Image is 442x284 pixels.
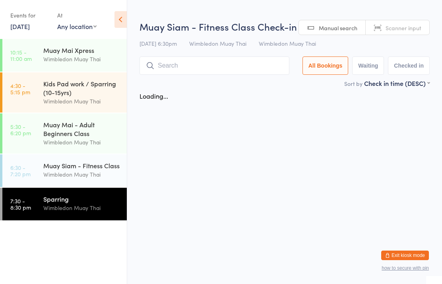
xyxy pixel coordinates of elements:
[189,39,246,47] span: Wimbledon Muay Thai
[10,164,31,177] time: 6:30 - 7:20 pm
[319,24,357,32] span: Manual search
[43,170,120,179] div: Wimbledon Muay Thai
[10,123,31,136] time: 5:30 - 6:20 pm
[259,39,316,47] span: Wimbledon Muay Thai
[140,56,289,75] input: Search
[2,113,127,154] a: 5:30 -6:20 pmMuay Mai - Adult Beginners ClassWimbledon Muay Thai
[43,120,120,138] div: Muay Mai - Adult Beginners Class
[352,56,384,75] button: Waiting
[43,161,120,170] div: Muay Siam - Fitness Class
[386,24,421,32] span: Scanner input
[140,39,177,47] span: [DATE] 6:30pm
[2,72,127,113] a: 4:30 -5:15 pmKids Pad work / Sparring (10-15yrs)Wimbledon Muay Thai
[43,46,120,54] div: Muay Mai Xpress
[43,195,120,203] div: Sparring
[388,56,430,75] button: Checked in
[2,188,127,220] a: 7:30 -8:30 pmSparringWimbledon Muay Thai
[140,20,430,33] h2: Muay Siam - Fitness Class Check-in
[10,198,31,210] time: 7:30 - 8:30 pm
[344,80,363,88] label: Sort by
[43,203,120,212] div: Wimbledon Muay Thai
[10,9,49,22] div: Events for
[10,22,30,31] a: [DATE]
[43,54,120,64] div: Wimbledon Muay Thai
[302,56,349,75] button: All Bookings
[382,265,429,271] button: how to secure with pin
[43,97,120,106] div: Wimbledon Muay Thai
[43,138,120,147] div: Wimbledon Muay Thai
[364,79,430,88] div: Check in time (DESC)
[2,154,127,187] a: 6:30 -7:20 pmMuay Siam - Fitness ClassWimbledon Muay Thai
[2,39,127,72] a: 10:15 -11:00 amMuay Mai XpressWimbledon Muay Thai
[381,251,429,260] button: Exit kiosk mode
[10,82,30,95] time: 4:30 - 5:15 pm
[57,9,97,22] div: At
[10,49,32,62] time: 10:15 - 11:00 am
[57,22,97,31] div: Any location
[140,91,168,100] div: Loading...
[43,79,120,97] div: Kids Pad work / Sparring (10-15yrs)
